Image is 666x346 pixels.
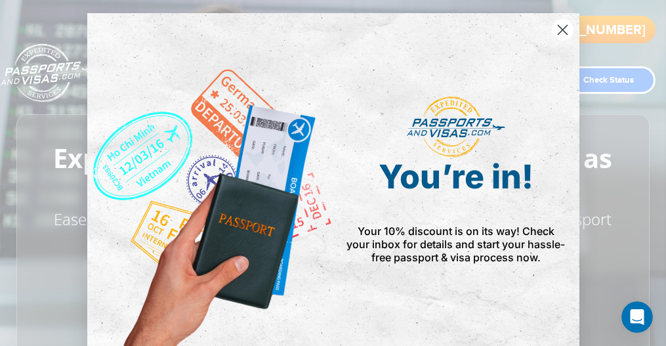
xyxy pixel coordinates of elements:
[347,225,566,264] span: Your 10% discount is on its way! Check your inbox for details and start your hassle-free passport...
[621,301,653,333] iframe: Intercom live chat
[379,157,533,196] span: You’re in!
[551,18,574,41] button: Close dialog
[407,97,505,158] img: passports and visas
